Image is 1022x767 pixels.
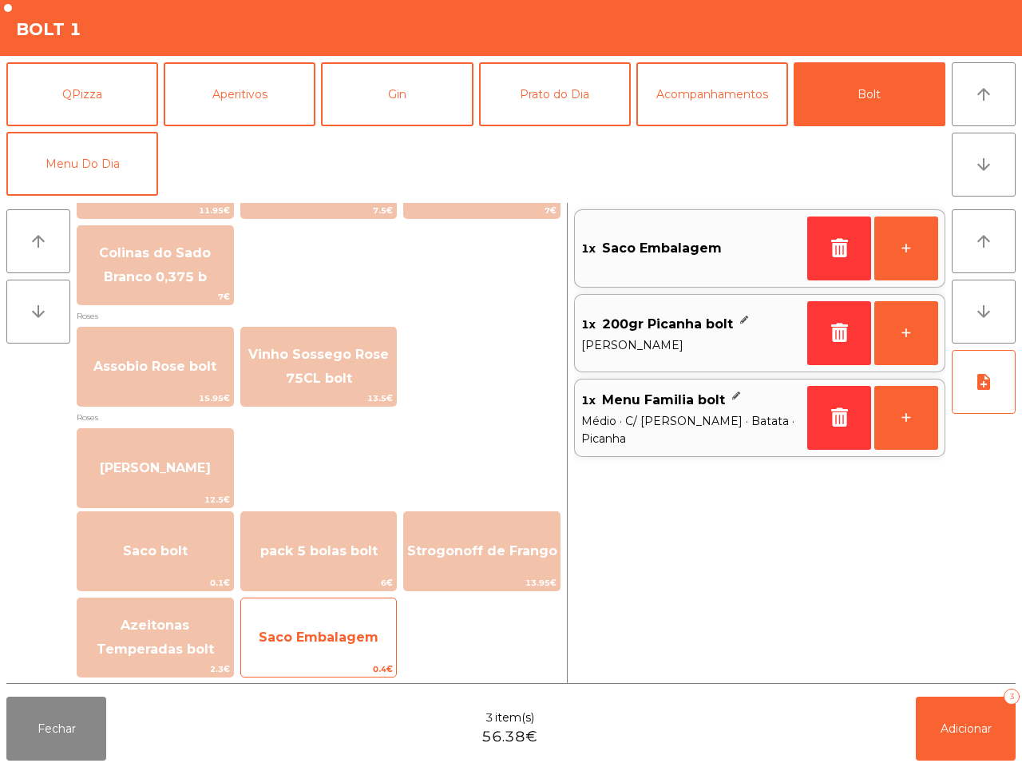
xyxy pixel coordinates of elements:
[321,62,473,126] button: Gin
[581,412,801,447] span: Médio · C/ [PERSON_NAME] · Batata · Picanha
[974,302,993,321] i: arrow_downward
[581,336,801,354] span: [PERSON_NAME]
[952,133,1016,197] button: arrow_downward
[6,62,158,126] button: QPizza
[581,312,596,336] span: 1x
[100,460,211,475] span: [PERSON_NAME]
[6,697,106,761] button: Fechar
[974,85,993,104] i: arrow_upward
[952,280,1016,344] button: arrow_downward
[974,372,993,391] i: note_add
[481,726,537,748] span: 56.38€
[77,410,561,425] span: Roses
[97,618,214,657] span: Azeitonas Temperadas bolt
[602,312,733,336] span: 200gr Picanha bolt
[636,62,788,126] button: Acompanhamentos
[29,232,48,251] i: arrow_upward
[404,575,560,590] span: 13.95€
[260,543,378,558] span: pack 5 bolas bolt
[77,492,233,507] span: 12.5€
[952,62,1016,126] button: arrow_upward
[974,155,993,174] i: arrow_downward
[259,630,378,645] span: Saco Embalagem
[123,543,188,558] span: Saco bolt
[6,209,70,273] button: arrow_upward
[974,232,993,251] i: arrow_upward
[485,709,493,726] span: 3
[93,359,216,374] span: Assobio Rose bolt
[99,245,211,284] span: Colinas do Sado Branco 0,375 b
[602,236,722,260] span: Saco Embalagem
[241,575,397,590] span: 6€
[77,289,233,304] span: 7€
[479,62,631,126] button: Prato do Dia
[874,301,938,365] button: +
[77,308,561,324] span: Roses
[77,575,233,590] span: 0.1€
[1004,689,1020,705] div: 3
[77,391,233,406] span: 15.95€
[164,62,315,126] button: Aperitivos
[941,721,992,736] span: Adicionar
[874,386,938,450] button: +
[241,662,397,677] span: 0.4€
[952,350,1016,414] button: note_add
[248,347,389,386] span: Vinho Sossego Rose 75CL bolt
[874,217,938,280] button: +
[794,62,945,126] button: Bolt
[495,709,534,726] span: item(s)
[241,203,397,218] span: 7.5€
[407,543,557,558] span: Strogonoff de Frango
[241,391,397,406] span: 13.5€
[6,132,158,196] button: Menu Do Dia
[581,388,596,412] span: 1x
[952,209,1016,273] button: arrow_upward
[77,662,233,677] span: 2.3€
[602,388,725,412] span: Menu Familia bolt
[77,203,233,218] span: 11.95€
[581,236,596,260] span: 1x
[916,697,1016,761] button: Adicionar3
[6,280,70,344] button: arrow_downward
[404,203,560,218] span: 7€
[29,302,48,321] i: arrow_downward
[16,18,81,42] h4: Bolt 1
